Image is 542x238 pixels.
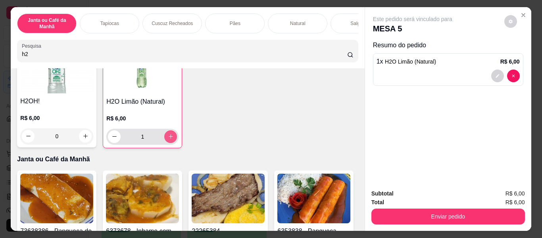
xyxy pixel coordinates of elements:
[20,114,93,122] p: R$ 6,00
[106,114,179,122] p: R$ 6,00
[371,199,384,205] strong: Total
[79,130,92,143] button: increase-product-quantity
[505,198,525,207] span: R$ 6,00
[230,20,240,27] p: Pães
[17,155,358,164] p: Janta ou Café da Manhã
[24,17,70,30] p: Janta ou Café da Manhã
[491,70,504,82] button: decrease-product-quantity
[371,209,525,224] button: Enviar pedido
[500,58,520,66] p: R$ 6,00
[277,174,350,223] img: product-image
[22,130,35,143] button: decrease-product-quantity
[22,50,347,58] input: Pesquisa
[377,57,436,66] p: 1 x
[385,58,436,65] span: H2O Limão (Natural)
[152,20,193,27] p: Cuscuz Recheados
[164,130,177,143] button: increase-product-quantity
[106,44,179,94] img: product-image
[507,70,520,82] button: decrease-product-quantity
[505,189,525,198] span: R$ 6,00
[192,174,265,223] img: product-image
[373,41,523,50] p: Resumo do pedido
[108,130,121,143] button: decrease-product-quantity
[373,15,452,23] p: Este pedido será vinculado para
[22,43,44,49] label: Pesquisa
[106,174,179,223] img: product-image
[350,20,370,27] p: Salgados
[504,15,517,28] button: decrease-product-quantity
[290,20,306,27] p: Natural
[100,20,119,27] p: Tapiocas
[517,9,530,21] button: Close
[106,97,179,106] h4: H2O Limão (Natural)
[20,97,93,106] h4: H2OH!
[373,23,452,34] p: MESA 5
[371,190,394,197] strong: Subtotal
[20,44,93,93] img: product-image
[20,174,93,223] img: product-image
